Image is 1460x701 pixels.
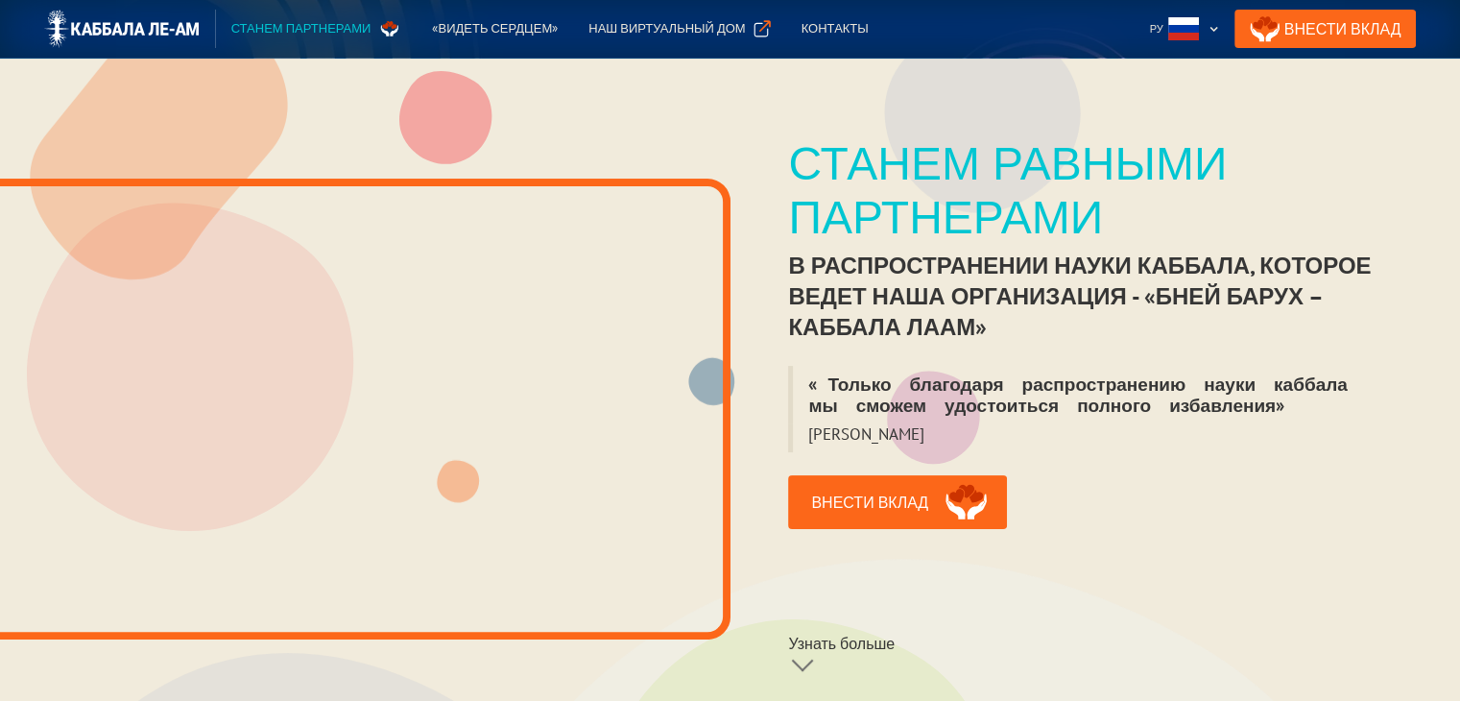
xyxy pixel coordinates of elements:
[231,19,371,38] div: Станем партнерами
[788,475,1007,529] a: Внести вклад
[788,366,1401,423] blockquote: «Только благодаря распространению науки каббала мы сможем удостоиться полного избавления»
[417,10,573,48] a: «Видеть сердцем»
[573,10,785,48] a: Наш виртуальный дом
[1142,10,1227,48] div: Ру
[788,251,1401,343] div: в распространении науки каббала, которое ведет наша организация - «Бней Барух – Каббала лаАм»
[802,19,869,38] div: Контакты
[788,634,895,653] div: Узнать больше
[788,633,1007,683] a: Узнать больше
[216,10,418,48] a: Станем партнерами
[786,10,884,48] a: Контакты
[788,423,940,452] blockquote: [PERSON_NAME]
[432,19,558,38] div: «Видеть сердцем»
[588,19,745,38] div: Наш виртуальный дом
[1234,10,1417,48] a: Внести Вклад
[1150,19,1163,38] div: Ру
[788,135,1401,243] div: Станем равными партнерами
